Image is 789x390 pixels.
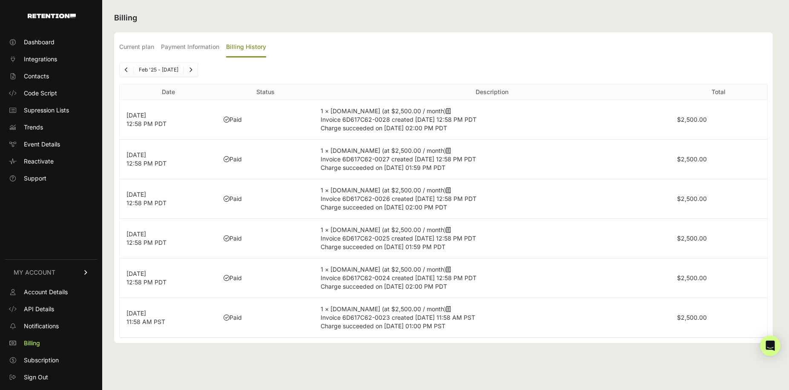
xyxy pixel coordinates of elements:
span: Invoice 6D617C62-0025 created [DATE] 12:58 PM PDT [321,235,476,242]
td: Paid [217,219,314,258]
a: Supression Lists [5,103,97,117]
th: Total [670,84,767,100]
p: [DATE] 12:58 PM PDT [126,230,210,247]
a: Support [5,172,97,185]
span: Reactivate [24,157,54,166]
span: Charge succeeded on [DATE] 01:00 PM PST [321,322,445,330]
a: Trends [5,120,97,134]
label: $2,500.00 [677,116,707,123]
td: 1 × [DOMAIN_NAME] (at $2,500.00 / month) [314,219,670,258]
p: [DATE] 12:58 PM PDT [126,270,210,287]
td: 1 × [DOMAIN_NAME] (at $2,500.00 / month) [314,258,670,298]
span: Charge succeeded on [DATE] 01:59 PM PDT [321,164,445,171]
span: Contacts [24,72,49,80]
a: Next [184,63,198,77]
span: Charge succeeded on [DATE] 02:00 PM PDT [321,283,447,290]
div: Open Intercom Messenger [760,336,780,356]
span: Charge succeeded on [DATE] 01:59 PM PDT [321,243,445,250]
a: Previous [120,63,133,77]
span: Invoice 6D617C62-0026 created [DATE] 12:58 PM PDT [321,195,476,202]
a: Account Details [5,285,97,299]
a: Integrations [5,52,97,66]
td: 1 × [DOMAIN_NAME] (at $2,500.00 / month) [314,179,670,219]
a: Event Details [5,138,97,151]
span: Notifications [24,322,59,330]
td: Paid [217,298,314,338]
label: Payment Information [161,37,219,57]
span: MY ACCOUNT [14,268,55,277]
th: Status [217,84,314,100]
p: [DATE] 12:58 PM PDT [126,111,210,128]
label: $2,500.00 [677,235,707,242]
label: Billing History [226,37,266,57]
a: MY ACCOUNT [5,259,97,285]
th: Date [120,84,217,100]
td: 1 × [DOMAIN_NAME] (at $2,500.00 / month) [314,140,670,179]
td: 1 × [DOMAIN_NAME] (at $2,500.00 / month) [314,298,670,338]
span: Integrations [24,55,57,63]
span: Sign Out [24,373,48,381]
label: $2,500.00 [677,274,707,281]
p: [DATE] 12:58 PM PDT [126,151,210,168]
h2: Billing [114,12,773,24]
label: $2,500.00 [677,314,707,321]
a: Sign Out [5,370,97,384]
a: API Details [5,302,97,316]
label: $2,500.00 [677,155,707,163]
a: Reactivate [5,155,97,168]
span: Dashboard [24,38,55,46]
a: Contacts [5,69,97,83]
p: [DATE] 11:58 AM PST [126,309,210,326]
span: Event Details [24,140,60,149]
a: Subscription [5,353,97,367]
a: Notifications [5,319,97,333]
label: $2,500.00 [677,195,707,202]
td: Paid [217,258,314,298]
span: Code Script [24,89,57,97]
p: [DATE] 12:58 PM PDT [126,190,210,207]
th: Description [314,84,670,100]
a: Billing [5,336,97,350]
a: Code Script [5,86,97,100]
img: Retention.com [28,14,76,18]
span: Invoice 6D617C62-0028 created [DATE] 12:58 PM PDT [321,116,476,123]
span: Subscription [24,356,59,364]
td: 1 × [DOMAIN_NAME] (at $2,500.00 / month) [314,100,670,140]
a: Dashboard [5,35,97,49]
span: Charge succeeded on [DATE] 02:00 PM PDT [321,124,447,132]
span: Supression Lists [24,106,69,115]
td: Paid [217,100,314,140]
span: Support [24,174,46,183]
li: Feb '25 - [DATE] [133,66,184,73]
td: Paid [217,140,314,179]
label: Current plan [119,37,154,57]
td: Paid [217,179,314,219]
span: Invoice 6D617C62-0023 created [DATE] 11:58 AM PST [321,314,475,321]
span: Charge succeeded on [DATE] 02:00 PM PDT [321,204,447,211]
span: Invoice 6D617C62-0024 created [DATE] 12:58 PM PDT [321,274,476,281]
span: Trends [24,123,43,132]
span: Billing [24,339,40,347]
span: Invoice 6D617C62-0027 created [DATE] 12:58 PM PDT [321,155,476,163]
span: API Details [24,305,54,313]
span: Account Details [24,288,68,296]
